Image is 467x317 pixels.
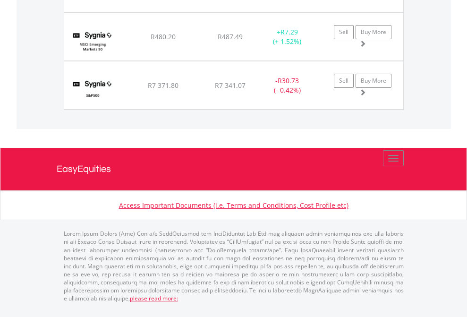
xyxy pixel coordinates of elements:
[258,76,317,95] div: - (- 0.42%)
[278,76,299,85] span: R30.73
[334,25,354,39] a: Sell
[57,148,411,190] a: EasyEquities
[69,73,117,107] img: TFSA.SYG500.png
[119,201,348,210] a: Access Important Documents (i.e. Terms and Conditions, Cost Profile etc)
[218,32,243,41] span: R487.49
[280,27,298,36] span: R7.29
[356,25,391,39] a: Buy More
[69,25,117,58] img: TFSA.SYGEMF.png
[130,294,178,302] a: please read more:
[151,32,176,41] span: R480.20
[148,81,178,90] span: R7 371.80
[215,81,246,90] span: R7 341.07
[334,74,354,88] a: Sell
[258,27,317,46] div: + (+ 1.52%)
[64,230,404,302] p: Lorem Ipsum Dolors (Ame) Con a/e SeddOeiusmod tem InciDiduntut Lab Etd mag aliquaen admin veniamq...
[356,74,391,88] a: Buy More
